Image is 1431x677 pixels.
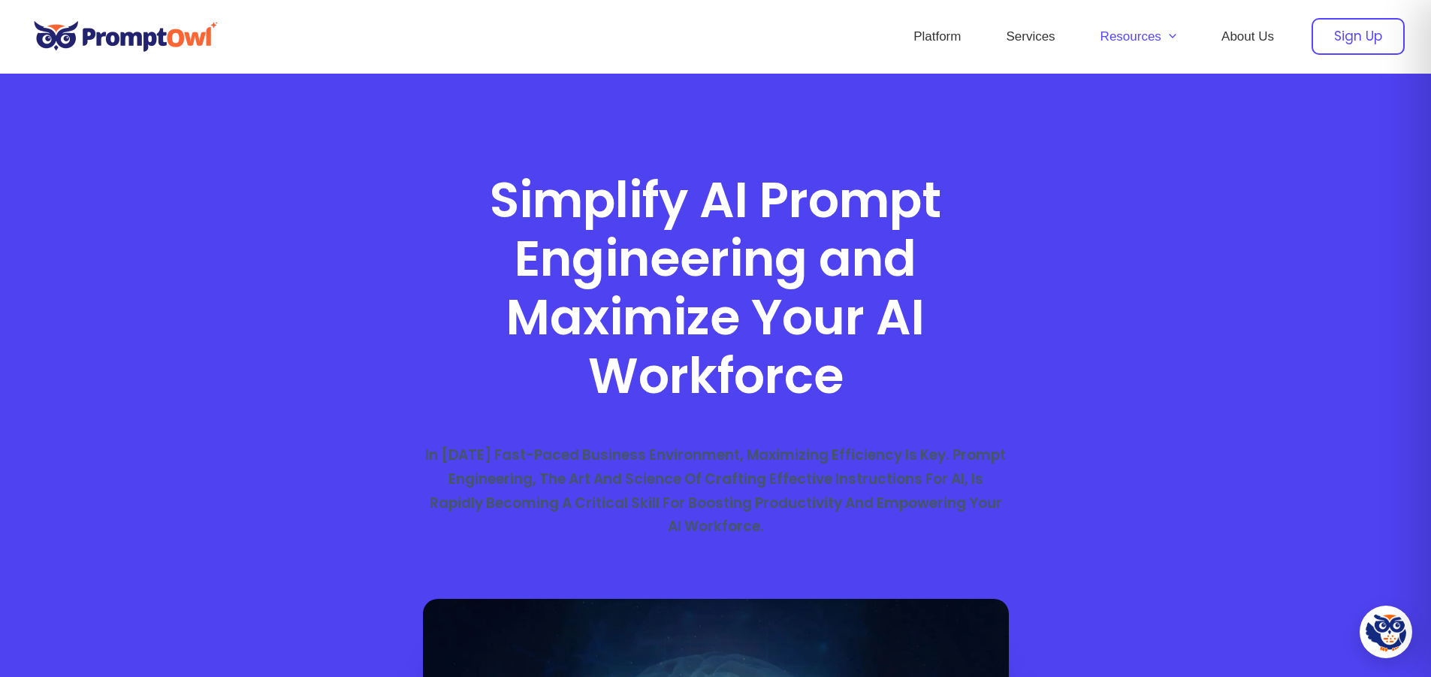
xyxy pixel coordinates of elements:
[1199,11,1297,63] a: About Us
[1366,612,1407,653] img: Hootie - PromptOwl AI Assistant
[891,11,983,63] a: Platform
[1078,11,1199,63] a: ResourcesMenu Toggle
[983,11,1077,63] a: Services
[1161,11,1176,63] span: Menu Toggle
[891,11,1297,63] nav: Site Navigation: Header
[1312,18,1405,55] a: Sign Up
[423,443,1009,539] p: In [DATE] fast-paced business environment, maximizing efficiency is key. Prompt engineering, the ...
[26,11,225,62] img: promptowl.ai logo
[423,171,1009,406] h1: Simplify AI Prompt Engineering and Maximize Your AI Workforce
